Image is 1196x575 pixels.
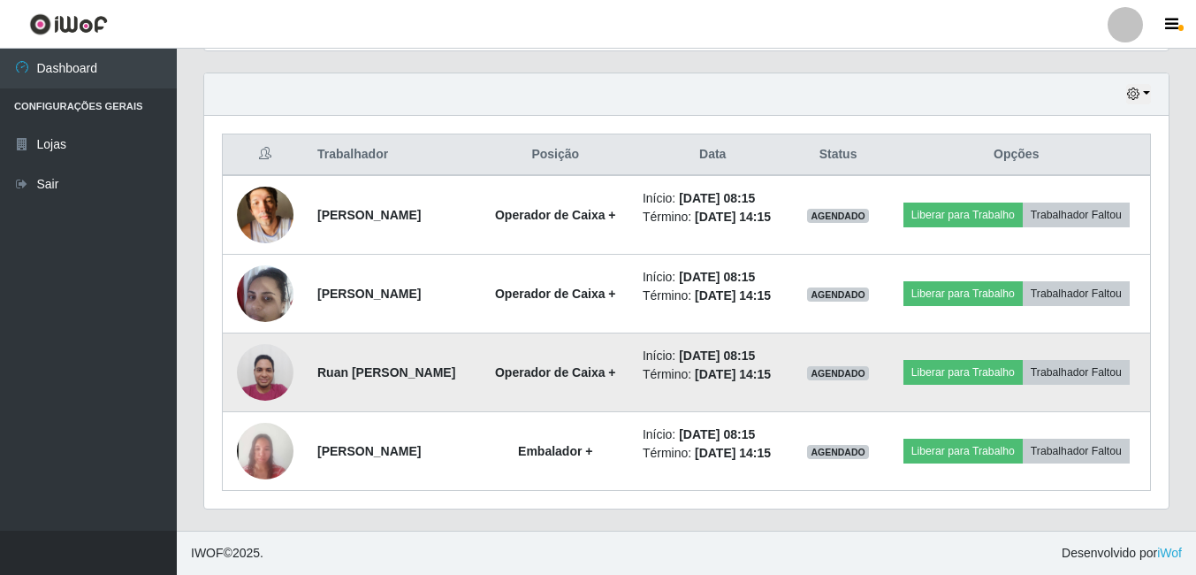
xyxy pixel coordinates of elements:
strong: Ruan [PERSON_NAME] [317,365,455,379]
li: Término: [643,208,783,226]
strong: Embalador + [518,444,592,458]
strong: [PERSON_NAME] [317,444,421,458]
li: Início: [643,347,783,365]
span: Desenvolvido por [1062,544,1182,563]
button: Liberar para Trabalho [903,203,1023,227]
strong: Operador de Caixa + [495,208,616,222]
strong: [PERSON_NAME] [317,287,421,301]
img: 1658953242663.jpeg [237,256,293,331]
img: 1705784966406.jpeg [237,177,293,252]
li: Início: [643,268,783,287]
strong: Operador de Caixa + [495,287,616,301]
li: Término: [643,444,783,463]
time: [DATE] 14:15 [695,446,771,460]
time: [DATE] 14:15 [695,288,771,303]
li: Término: [643,365,783,384]
button: Liberar para Trabalho [903,360,1023,385]
span: © 2025 . [191,544,263,563]
a: iWof [1157,546,1182,560]
li: Início: [643,425,783,444]
strong: Operador de Caixa + [495,365,616,379]
time: [DATE] 08:15 [679,427,755,441]
span: AGENDADO [807,287,869,302]
th: Opções [883,134,1151,176]
time: [DATE] 14:15 [695,210,771,224]
th: Trabalhador [307,134,479,176]
img: 1731544336214.jpeg [237,390,293,513]
th: Status [794,134,883,176]
th: Data [632,134,794,176]
li: Início: [643,189,783,208]
img: 1744410048940.jpeg [237,334,293,410]
time: [DATE] 14:15 [695,367,771,381]
button: Liberar para Trabalho [903,439,1023,464]
button: Trabalhador Faltou [1023,203,1130,227]
strong: [PERSON_NAME] [317,208,421,222]
img: CoreUI Logo [29,13,108,35]
span: AGENDADO [807,445,869,459]
button: Liberar para Trabalho [903,281,1023,306]
li: Término: [643,287,783,305]
time: [DATE] 08:15 [679,191,755,205]
button: Trabalhador Faltou [1023,439,1130,464]
time: [DATE] 08:15 [679,349,755,363]
button: Trabalhador Faltou [1023,281,1130,306]
span: AGENDADO [807,366,869,380]
time: [DATE] 08:15 [679,270,755,284]
th: Posição [479,134,632,176]
button: Trabalhador Faltou [1023,360,1130,385]
span: IWOF [191,546,224,560]
span: AGENDADO [807,209,869,223]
